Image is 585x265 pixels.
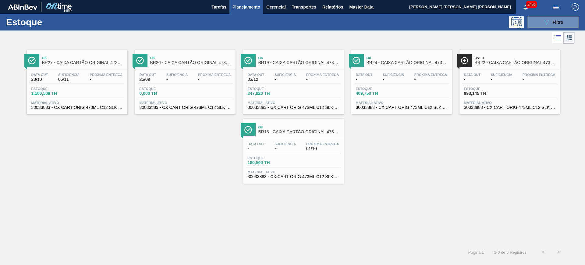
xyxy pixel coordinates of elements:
[275,146,296,151] span: -
[563,32,575,44] div: Visão em Cards
[275,142,296,146] span: Suficiência
[248,87,290,91] span: Estoque
[31,87,74,91] span: Estoque
[475,56,557,60] span: Over
[455,45,563,114] a: ÍconeOverBR22 - CAIXA CARTÃO ORIGINAL 473ML C12 SLEEKData out-Suficiência-Próxima Entrega-Estoque...
[31,101,123,105] span: Material ativo
[258,60,341,65] span: BR19 - CAIXA CARTÃO ORIGINAL 473ML C12 SLEEK
[90,73,123,77] span: Próxima Entrega
[248,105,339,110] span: 30033883 - CX CART ORIG 473ML C12 SLK NIV24
[461,57,468,64] img: Ícone
[140,105,231,110] span: 30033883 - CX CART ORIG 473ML C12 SLK NIV24
[248,174,339,179] span: 30033883 - CX CART ORIG 473ML C12 SLK NIV24
[211,3,226,11] span: Tarefas
[136,57,144,64] img: Ícone
[248,156,290,160] span: Estoque
[140,77,156,82] span: 25/09
[356,105,447,110] span: 30033883 - CX CART ORIG 473ML C12 SLK NIV24
[306,146,339,151] span: 01/10
[367,60,449,65] span: BR24 - CAIXA CARTÃO ORIGINAL 473ML C12 SLEEK
[464,77,481,82] span: -
[140,91,182,96] span: 0,000 TH
[150,56,232,60] span: Ok
[275,77,296,82] span: -
[6,19,97,26] h1: Estoque
[464,101,555,105] span: Material ativo
[468,250,484,255] span: Página : 1
[306,73,339,77] span: Próxima Entrega
[258,130,341,134] span: BR13 - CAIXA CARTÃO ORIGINAL 473ML C12 SLEEK
[140,101,231,105] span: Material ativo
[536,245,551,260] button: <
[356,77,373,82] span: -
[166,77,188,82] span: -
[306,77,339,82] span: -
[551,245,566,260] button: >
[509,16,524,28] div: Pogramando: nenhum usuário selecionado
[464,87,507,91] span: Estoque
[239,45,347,114] a: ÍconeOkBR19 - CAIXA CARTÃO ORIGINAL 473ML C12 SLEEKData out03/12Suficiência-Próxima Entrega-Estoq...
[552,3,559,11] img: userActions
[353,57,360,64] img: Ícone
[356,91,399,96] span: 409,750 TH
[553,20,563,25] span: Filtro
[356,87,399,91] span: Estoque
[572,3,579,11] img: Logout
[523,77,555,82] span: -
[150,60,232,65] span: BR26 - CAIXA CARTÃO ORIGINAL 473ML C12 SLEEK
[248,91,290,96] span: 247,920 TH
[31,77,48,82] span: 28/10
[292,3,316,11] span: Transportes
[140,73,156,77] span: Data out
[516,3,535,11] button: Notificações
[349,3,373,11] span: Master Data
[31,91,74,96] span: 1.100,509 TH
[198,73,231,77] span: Próxima Entrega
[322,3,343,11] span: Relatórios
[239,114,347,184] a: ÍconeOkBR13 - CAIXA CARTÃO ORIGINAL 473ML C12 SLEEKData out-Suficiência-Próxima Entrega01/10Estoq...
[42,60,124,65] span: BR27 - CAIXA CARTÃO ORIGINAL 473ML C12 SLEEK
[464,105,555,110] span: 30033883 - CX CART ORIG 473ML C12 SLK NIV24
[28,57,36,64] img: Ícone
[464,73,481,77] span: Data out
[491,77,512,82] span: -
[130,45,239,114] a: ÍconeOkBR26 - CAIXA CARTÃO ORIGINAL 473ML C12 SLEEKData out25/09Suficiência-Próxima Entrega-Estoq...
[275,73,296,77] span: Suficiência
[248,146,264,151] span: -
[244,57,252,64] img: Ícone
[140,87,182,91] span: Estoque
[248,142,264,146] span: Data out
[258,56,341,60] span: Ok
[266,3,286,11] span: Gerencial
[383,77,404,82] span: -
[356,73,373,77] span: Data out
[414,73,447,77] span: Próxima Entrega
[383,73,404,77] span: Suficiência
[248,77,264,82] span: 03/12
[527,16,579,28] button: Filtro
[464,91,507,96] span: 993,145 TH
[42,56,124,60] span: Ok
[258,125,341,129] span: Ok
[248,160,290,165] span: 180,500 TH
[248,73,264,77] span: Data out
[90,77,123,82] span: -
[523,73,555,77] span: Próxima Entrega
[22,45,130,114] a: ÍconeOkBR27 - CAIXA CARTÃO ORIGINAL 473ML C12 SLEEKData out28/10Suficiência06/11Próxima Entrega-E...
[356,101,447,105] span: Material ativo
[552,32,563,44] div: Visão em Lista
[248,170,339,174] span: Material ativo
[58,73,80,77] span: Suficiência
[526,1,537,8] span: 2496
[244,126,252,134] img: Ícone
[347,45,455,114] a: ÍconeOkBR24 - CAIXA CARTÃO ORIGINAL 473ML C12 SLEEKData out-Suficiência-Próxima Entrega-Estoque40...
[31,73,48,77] span: Data out
[8,4,37,10] img: TNhmsLtSVTkK8tSr43FrP2fwEKptu5GPRR3wAAAABJRU5ErkJggg==
[493,250,526,255] span: 1 - 6 de 6 Registros
[166,73,188,77] span: Suficiência
[232,3,260,11] span: Planejamento
[248,101,339,105] span: Material ativo
[306,142,339,146] span: Próxima Entrega
[198,77,231,82] span: -
[58,77,80,82] span: 06/11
